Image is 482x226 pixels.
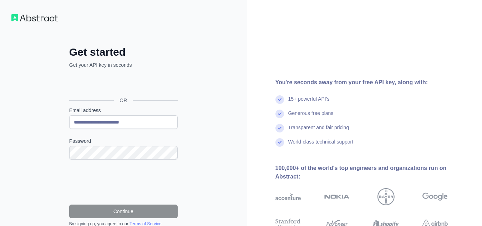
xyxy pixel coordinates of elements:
[275,110,284,118] img: check mark
[288,110,334,124] div: Generous free plans
[69,46,178,59] h2: Get started
[114,97,133,104] span: OR
[377,188,395,205] img: bayer
[288,124,349,138] div: Transparent and fair pricing
[288,95,330,110] div: 15+ powerful API's
[275,188,301,205] img: accenture
[422,188,448,205] img: google
[69,107,178,114] label: Email address
[11,14,58,21] img: Workflow
[275,164,471,181] div: 100,000+ of the world's top engineers and organizations run on Abstract:
[275,138,284,147] img: check mark
[69,61,178,69] p: Get your API key in seconds
[324,188,350,205] img: nokia
[69,205,178,218] button: Continue
[69,168,178,196] iframe: reCAPTCHA
[275,78,471,87] div: You're seconds away from your free API key, along with:
[69,137,178,145] label: Password
[275,124,284,132] img: check mark
[66,76,180,92] iframe: Sign in with Google Button
[275,95,284,104] img: check mark
[288,138,354,152] div: World-class technical support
